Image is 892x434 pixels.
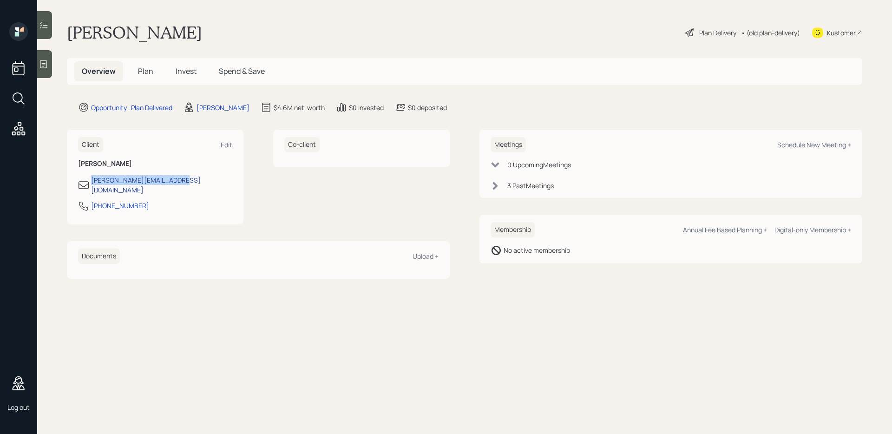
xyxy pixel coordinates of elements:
div: No active membership [504,245,570,255]
div: $0 deposited [408,103,447,112]
div: Upload + [413,252,439,261]
div: $0 invested [349,103,384,112]
h6: Documents [78,249,120,264]
span: Plan [138,66,153,76]
h6: [PERSON_NAME] [78,160,232,168]
div: Kustomer [827,28,856,38]
h6: Co-client [284,137,320,152]
h6: Meetings [491,137,526,152]
span: Overview [82,66,116,76]
div: 0 Upcoming Meeting s [507,160,571,170]
div: $4.6M net-worth [274,103,325,112]
div: Edit [221,140,232,149]
div: 3 Past Meeting s [507,181,554,191]
h6: Client [78,137,103,152]
h1: [PERSON_NAME] [67,22,202,43]
span: Spend & Save [219,66,265,76]
h6: Membership [491,222,535,237]
div: Digital-only Membership + [774,225,851,234]
div: [PHONE_NUMBER] [91,201,149,210]
div: Plan Delivery [699,28,736,38]
div: Opportunity · Plan Delivered [91,103,172,112]
div: [PERSON_NAME][EMAIL_ADDRESS][DOMAIN_NAME] [91,175,232,195]
div: Log out [7,403,30,412]
span: Invest [176,66,197,76]
div: [PERSON_NAME] [197,103,249,112]
div: Annual Fee Based Planning + [683,225,767,234]
div: Schedule New Meeting + [777,140,851,149]
div: • (old plan-delivery) [741,28,800,38]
